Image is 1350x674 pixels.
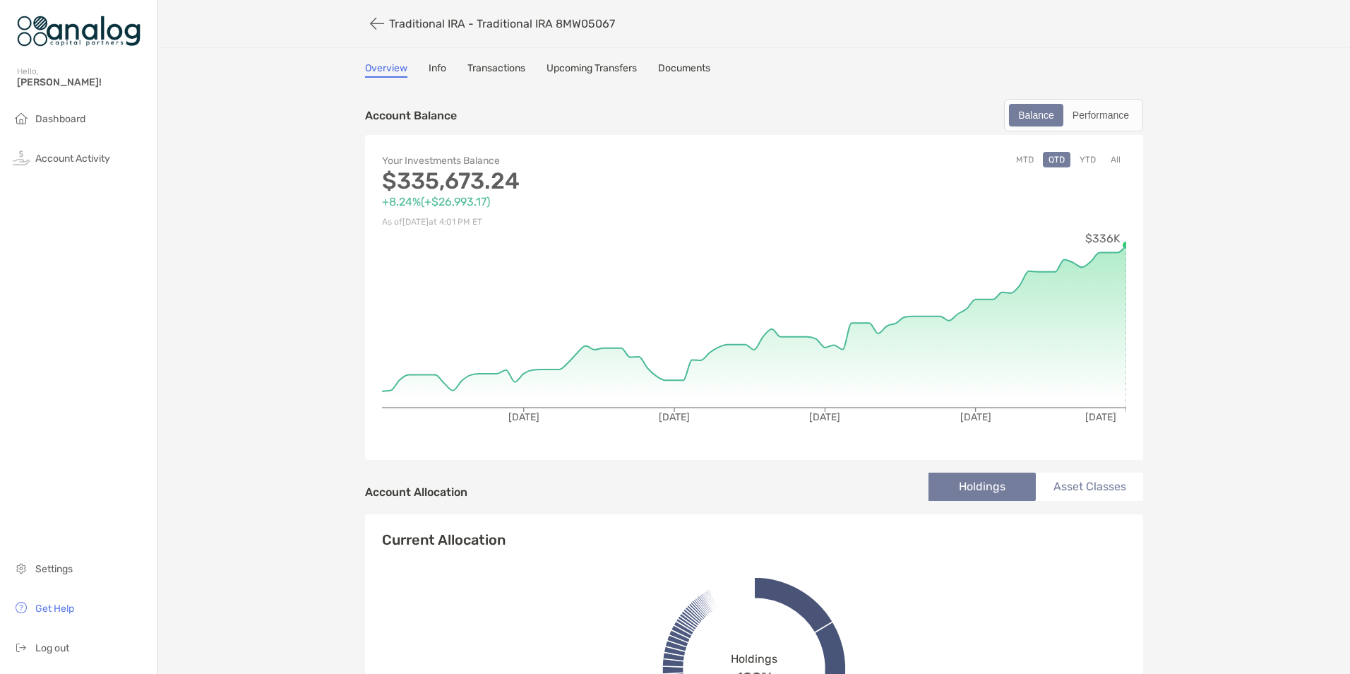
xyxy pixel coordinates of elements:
tspan: [DATE] [960,411,991,423]
tspan: [DATE] [809,411,840,423]
tspan: $336K [1085,232,1121,245]
div: segmented control [1004,99,1143,131]
span: [PERSON_NAME]! [17,76,149,88]
span: Settings [35,563,73,575]
button: MTD [1010,152,1039,167]
span: Dashboard [35,113,85,125]
h4: Current Allocation [382,531,506,548]
p: Traditional IRA - Traditional IRA 8MW05067 [389,17,615,30]
li: Holdings [928,473,1036,501]
a: Upcoming Transfers [546,62,637,78]
p: Account Balance [365,107,457,124]
img: Zoe Logo [17,6,141,57]
span: Log out [35,642,69,654]
img: settings icon [13,560,30,577]
p: Your Investments Balance [382,152,754,170]
div: Balance [1010,105,1062,125]
p: +8.24% ( +$26,993.17 ) [382,193,754,211]
button: YTD [1074,152,1101,167]
h4: Account Allocation [365,485,467,499]
p: As of [DATE] at 4:01 PM ET [382,213,754,231]
p: $335,673.24 [382,172,754,190]
button: All [1105,152,1126,167]
a: Overview [365,62,407,78]
img: activity icon [13,149,30,166]
span: Get Help [35,603,74,615]
a: Info [429,62,446,78]
a: Documents [658,62,710,78]
tspan: [DATE] [1085,411,1116,423]
a: Transactions [467,62,525,78]
img: logout icon [13,639,30,656]
tspan: [DATE] [659,411,690,423]
button: QTD [1043,152,1070,167]
li: Asset Classes [1036,473,1143,501]
img: get-help icon [13,599,30,616]
div: Performance [1065,105,1137,125]
img: household icon [13,110,30,126]
span: Account Activity [35,153,110,165]
span: Holdings [731,652,777,666]
tspan: [DATE] [508,411,539,423]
